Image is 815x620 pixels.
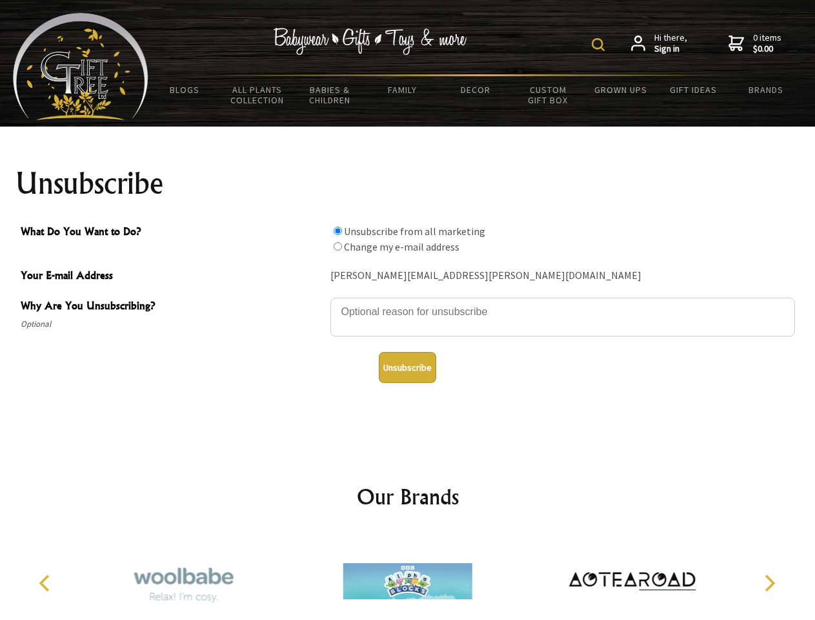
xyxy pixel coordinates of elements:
[592,38,605,51] img: product search
[21,223,324,242] span: What Do You Want to Do?
[344,225,485,238] label: Unsubscribe from all marketing
[148,76,221,103] a: BLOGS
[274,28,467,55] img: Babywear - Gifts - Toys & more
[330,266,795,286] div: [PERSON_NAME][EMAIL_ADDRESS][PERSON_NAME][DOMAIN_NAME]
[729,32,781,55] a: 0 items$0.00
[294,76,367,114] a: Babies & Children
[753,32,781,55] span: 0 items
[512,76,585,114] a: Custom Gift Box
[631,32,687,55] a: Hi there,Sign in
[439,76,512,103] a: Decor
[21,267,324,286] span: Your E-mail Address
[221,76,294,114] a: All Plants Collection
[367,76,439,103] a: Family
[755,569,783,597] button: Next
[21,316,324,332] span: Optional
[379,352,436,383] button: Unsubscribe
[753,43,781,55] strong: $0.00
[15,168,800,199] h1: Unsubscribe
[32,569,61,597] button: Previous
[330,298,795,336] textarea: Why Are You Unsubscribing?
[344,240,459,253] label: Change my e-mail address
[334,242,342,251] input: What Do You Want to Do?
[730,76,803,103] a: Brands
[334,227,342,235] input: What Do You Want to Do?
[26,481,790,512] h2: Our Brands
[654,32,687,55] span: Hi there,
[21,298,324,316] span: Why Are You Unsubscribing?
[13,13,148,120] img: Babyware - Gifts - Toys and more...
[657,76,730,103] a: Gift Ideas
[654,43,687,55] strong: Sign in
[584,76,657,103] a: Grown Ups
